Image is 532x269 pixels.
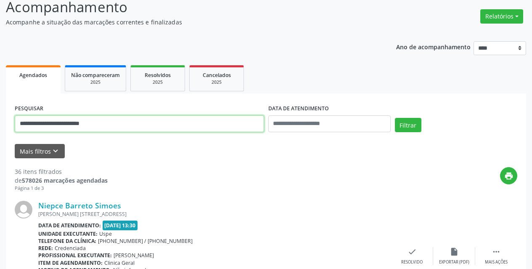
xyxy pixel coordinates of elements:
[439,259,469,265] div: Exportar (PDF)
[401,259,423,265] div: Resolvido
[492,247,501,256] i: 
[268,102,329,115] label: DATA DE ATENDIMENTO
[15,201,32,218] img: img
[71,72,120,79] span: Não compareceram
[55,245,86,252] span: Credenciada
[38,230,98,237] b: Unidade executante:
[114,252,154,259] span: [PERSON_NAME]
[38,201,121,210] a: Niepce Barreto Simoes
[485,259,508,265] div: Mais ações
[22,176,108,184] strong: 578026 marcações agendadas
[15,167,108,176] div: 36 itens filtrados
[38,237,96,245] b: Telefone da clínica:
[145,72,171,79] span: Resolvidos
[38,245,53,252] b: Rede:
[103,221,138,230] span: [DATE] 13:30
[19,72,47,79] span: Agendados
[98,237,193,245] span: [PHONE_NUMBER] / [PHONE_NUMBER]
[99,230,112,237] span: Uspe
[6,18,370,27] p: Acompanhe a situação das marcações correntes e finalizadas
[504,171,513,181] i: print
[15,185,108,192] div: Página 1 de 3
[15,102,43,115] label: PESQUISAR
[480,9,523,24] button: Relatórios
[396,41,471,52] p: Ano de acompanhamento
[137,79,179,85] div: 2025
[15,176,108,185] div: de
[203,72,231,79] span: Cancelados
[500,167,517,184] button: print
[38,210,391,218] div: [PERSON_NAME] [STREET_ADDRESS]
[104,259,135,266] span: Clinica Geral
[15,144,65,159] button: Mais filtroskeyboard_arrow_down
[71,79,120,85] div: 2025
[408,247,417,256] i: check
[51,146,60,156] i: keyboard_arrow_down
[38,222,101,229] b: Data de atendimento:
[38,252,112,259] b: Profissional executante:
[395,118,421,132] button: Filtrar
[450,247,459,256] i: insert_drive_file
[196,79,238,85] div: 2025
[38,259,103,266] b: Item de agendamento:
